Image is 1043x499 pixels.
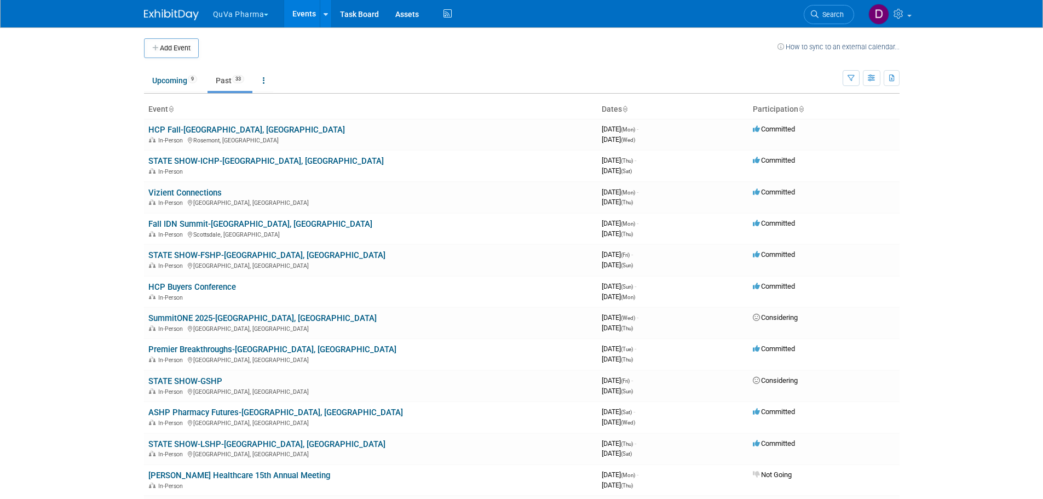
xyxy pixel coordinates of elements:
span: [DATE] [602,376,633,385]
span: - [631,250,633,259]
span: (Sun) [621,262,633,268]
span: [DATE] [602,156,636,164]
span: [DATE] [602,387,633,395]
a: Premier Breakthroughs-[GEOGRAPHIC_DATA], [GEOGRAPHIC_DATA] [148,345,396,354]
span: [DATE] [602,167,632,175]
span: (Sun) [621,284,633,290]
span: [DATE] [602,282,636,290]
span: Not Going [753,471,792,479]
a: Sort by Event Name [168,105,174,113]
div: Rosemont, [GEOGRAPHIC_DATA] [148,135,593,144]
span: [DATE] [602,439,636,448]
div: [GEOGRAPHIC_DATA], [GEOGRAPHIC_DATA] [148,387,593,395]
span: (Mon) [621,294,635,300]
div: [GEOGRAPHIC_DATA], [GEOGRAPHIC_DATA] [148,198,593,207]
span: (Wed) [621,137,635,143]
a: Sort by Start Date [622,105,627,113]
span: Committed [753,250,795,259]
span: In-Person [158,357,186,364]
span: - [631,376,633,385]
span: In-Person [158,137,186,144]
span: In-Person [158,325,186,332]
span: Committed [753,345,795,353]
span: Committed [753,408,795,416]
span: [DATE] [602,355,633,363]
img: Danielle Mitchell [868,4,889,25]
span: In-Person [158,294,186,301]
a: How to sync to an external calendar... [777,43,900,51]
span: In-Person [158,388,186,395]
span: Committed [753,439,795,448]
span: (Thu) [621,199,633,205]
span: [DATE] [602,481,633,489]
img: In-Person Event [149,262,155,268]
span: (Thu) [621,483,633,489]
span: - [637,471,638,479]
img: In-Person Event [149,325,155,331]
span: (Thu) [621,441,633,447]
span: - [635,345,636,353]
a: ASHP Pharmacy Futures-[GEOGRAPHIC_DATA], [GEOGRAPHIC_DATA] [148,408,403,417]
span: [DATE] [602,230,633,238]
span: (Thu) [621,357,633,363]
span: [DATE] [602,125,638,133]
span: (Tue) [621,346,633,352]
span: [DATE] [602,198,633,206]
a: Upcoming9 [144,70,205,91]
a: STATE SHOW-LSHP-[GEOGRAPHIC_DATA], [GEOGRAPHIC_DATA] [148,439,385,449]
span: [DATE] [602,345,636,353]
span: [DATE] [602,313,638,322]
img: In-Person Event [149,357,155,362]
a: SummitONE 2025-[GEOGRAPHIC_DATA], [GEOGRAPHIC_DATA] [148,313,377,323]
img: In-Person Event [149,451,155,456]
span: In-Person [158,483,186,490]
img: In-Person Event [149,483,155,488]
span: (Fri) [621,252,630,258]
img: In-Person Event [149,137,155,142]
a: STATE SHOW-ICHP-[GEOGRAPHIC_DATA], [GEOGRAPHIC_DATA] [148,156,384,166]
span: - [635,439,636,448]
div: Scottsdale, [GEOGRAPHIC_DATA] [148,230,593,238]
span: [DATE] [602,292,635,301]
span: (Thu) [621,158,633,164]
div: [GEOGRAPHIC_DATA], [GEOGRAPHIC_DATA] [148,418,593,427]
span: 9 [188,75,197,83]
span: (Thu) [621,325,633,331]
a: STATE SHOW-GSHP [148,376,222,386]
a: HCP Fall-[GEOGRAPHIC_DATA], [GEOGRAPHIC_DATA] [148,125,345,135]
span: Committed [753,156,795,164]
span: [DATE] [602,219,638,227]
a: Search [804,5,854,24]
img: In-Person Event [149,420,155,425]
span: [DATE] [602,188,638,196]
span: In-Person [158,420,186,427]
span: (Thu) [621,231,633,237]
button: Add Event [144,38,199,58]
img: In-Person Event [149,168,155,174]
span: [DATE] [602,261,633,269]
span: - [635,156,636,164]
span: [DATE] [602,408,635,416]
img: In-Person Event [149,199,155,205]
span: In-Person [158,262,186,269]
span: Committed [753,188,795,196]
span: - [637,125,638,133]
th: Dates [597,100,748,119]
span: (Mon) [621,221,635,227]
a: Vizient Connections [148,188,222,198]
span: [DATE] [602,250,633,259]
span: [DATE] [602,135,635,144]
span: (Wed) [621,315,635,321]
div: [GEOGRAPHIC_DATA], [GEOGRAPHIC_DATA] [148,355,593,364]
span: (Mon) [621,472,635,478]
a: Sort by Participation Type [798,105,804,113]
span: - [635,282,636,290]
span: - [637,219,638,227]
img: In-Person Event [149,388,155,394]
span: Search [819,10,844,19]
span: Committed [753,125,795,133]
span: - [637,313,638,322]
span: In-Person [158,199,186,207]
span: In-Person [158,231,186,238]
span: 33 [232,75,244,83]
